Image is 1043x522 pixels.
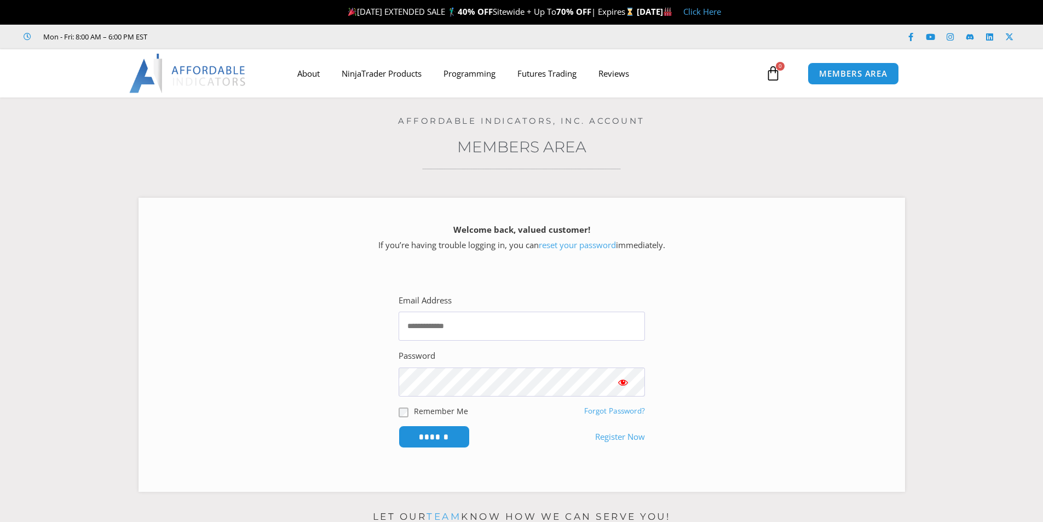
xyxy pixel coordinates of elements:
[331,61,433,86] a: NinjaTrader Products
[776,62,785,71] span: 0
[286,61,763,86] nav: Menu
[163,31,327,42] iframe: Customer reviews powered by Trustpilot
[601,368,645,397] button: Show password
[539,239,616,250] a: reset your password
[808,62,899,85] a: MEMBERS AREA
[129,54,247,93] img: LogoAI | Affordable Indicators – NinjaTrader
[664,8,672,16] img: 🏭
[458,6,493,17] strong: 40% OFF
[506,61,587,86] a: Futures Trading
[556,6,591,17] strong: 70% OFF
[595,429,645,445] a: Register Now
[345,6,637,17] span: [DATE] EXTENDED SALE 🏌️‍♂️ Sitewide + Up To | Expires
[637,6,672,17] strong: [DATE]
[453,224,590,235] strong: Welcome back, valued customer!
[749,58,797,89] a: 0
[286,61,331,86] a: About
[158,222,886,253] p: If you’re having trouble logging in, you can immediately.
[457,137,586,156] a: Members Area
[427,511,461,522] a: team
[399,293,452,308] label: Email Address
[398,116,645,126] a: Affordable Indicators, Inc. Account
[587,61,640,86] a: Reviews
[683,6,721,17] a: Click Here
[348,8,356,16] img: 🎉
[399,348,435,364] label: Password
[819,70,888,78] span: MEMBERS AREA
[584,406,645,416] a: Forgot Password?
[626,8,634,16] img: ⌛
[414,405,468,417] label: Remember Me
[433,61,506,86] a: Programming
[41,30,147,43] span: Mon - Fri: 8:00 AM – 6:00 PM EST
